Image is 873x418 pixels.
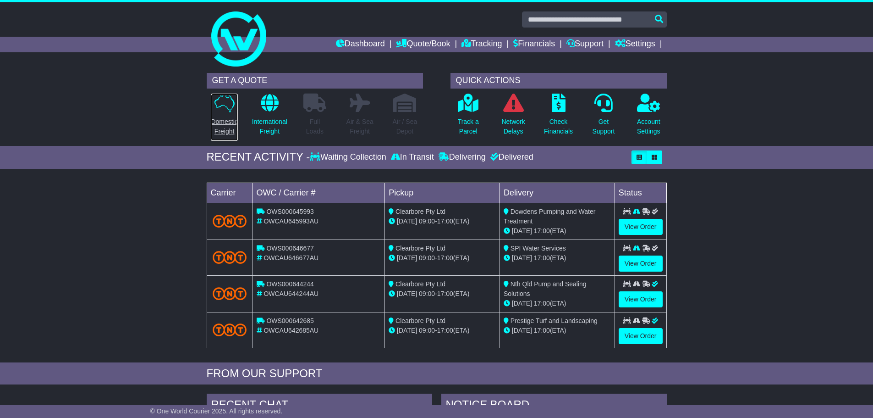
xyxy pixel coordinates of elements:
[252,117,287,136] p: International Freight
[437,254,453,262] span: 17:00
[504,299,611,308] div: (ETA)
[619,291,663,307] a: View Order
[310,152,388,162] div: Waiting Collection
[346,117,373,136] p: Air & Sea Freight
[458,117,479,136] p: Track a Parcel
[303,117,326,136] p: Full Loads
[511,317,598,324] span: Prestige Turf and Landscaping
[252,93,288,141] a: InternationalFreight
[437,290,453,297] span: 17:00
[389,253,496,263] div: - (ETA)
[488,152,533,162] div: Delivered
[512,327,532,334] span: [DATE]
[213,323,247,336] img: TNT_Domestic.png
[504,280,587,297] span: Nth Qld Pump and Sealing Solutions
[619,256,663,272] a: View Order
[389,289,496,299] div: - (ETA)
[534,300,550,307] span: 17:00
[213,287,247,300] img: TNT_Domestic.png
[450,73,667,89] div: QUICK ACTIONS
[419,254,435,262] span: 09:00
[501,117,525,136] p: Network Delays
[461,37,502,52] a: Tracking
[504,208,595,225] span: Dowdens Pumping and Water Treatment
[389,152,436,162] div: In Transit
[395,317,445,324] span: Clearbore Pty Ltd
[592,93,615,141] a: GetSupport
[397,254,417,262] span: [DATE]
[501,93,525,141] a: NetworkDelays
[504,326,611,335] div: (ETA)
[436,152,488,162] div: Delivering
[637,93,661,141] a: AccountSettings
[395,208,445,215] span: Clearbore Pty Ltd
[637,117,660,136] p: Account Settings
[207,73,423,89] div: GET A QUOTE
[513,37,555,52] a: Financials
[264,290,318,297] span: OWCAU644244AU
[397,290,417,297] span: [DATE]
[419,290,435,297] span: 09:00
[504,226,611,236] div: (ETA)
[619,219,663,235] a: View Order
[457,93,479,141] a: Track aParcel
[266,317,314,324] span: OWS000642685
[266,208,314,215] span: OWS000645993
[615,37,655,52] a: Settings
[266,280,314,288] span: OWS000644244
[389,217,496,226] div: - (ETA)
[213,215,247,227] img: TNT_Domestic.png
[534,254,550,262] span: 17:00
[534,227,550,234] span: 17:00
[419,217,435,225] span: 09:00
[544,93,573,141] a: CheckFinancials
[512,300,532,307] span: [DATE]
[534,327,550,334] span: 17:00
[150,407,283,415] span: © One World Courier 2025. All rights reserved.
[264,217,318,225] span: OWCAU645993AU
[207,367,667,380] div: FROM OUR SUPPORT
[264,254,318,262] span: OWCAU646677AU
[253,183,385,203] td: OWC / Carrier #
[213,251,247,263] img: TNT_Domestic.png
[437,327,453,334] span: 17:00
[395,245,445,252] span: Clearbore Pty Ltd
[336,37,385,52] a: Dashboard
[396,37,450,52] a: Quote/Book
[544,117,573,136] p: Check Financials
[397,327,417,334] span: [DATE]
[566,37,604,52] a: Support
[397,217,417,225] span: [DATE]
[211,117,237,136] p: Domestic Freight
[592,117,615,136] p: Get Support
[393,117,417,136] p: Air / Sea Depot
[266,245,314,252] span: OWS000646677
[389,326,496,335] div: - (ETA)
[511,245,566,252] span: SPI Water Services
[500,183,615,203] td: Delivery
[207,150,310,164] div: RECENT ACTIVITY -
[504,253,611,263] div: (ETA)
[385,183,500,203] td: Pickup
[419,327,435,334] span: 09:00
[615,183,666,203] td: Status
[512,227,532,234] span: [DATE]
[264,327,318,334] span: OWCAU642685AU
[512,254,532,262] span: [DATE]
[619,328,663,344] a: View Order
[207,183,253,203] td: Carrier
[437,217,453,225] span: 17:00
[210,93,238,141] a: DomesticFreight
[395,280,445,288] span: Clearbore Pty Ltd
